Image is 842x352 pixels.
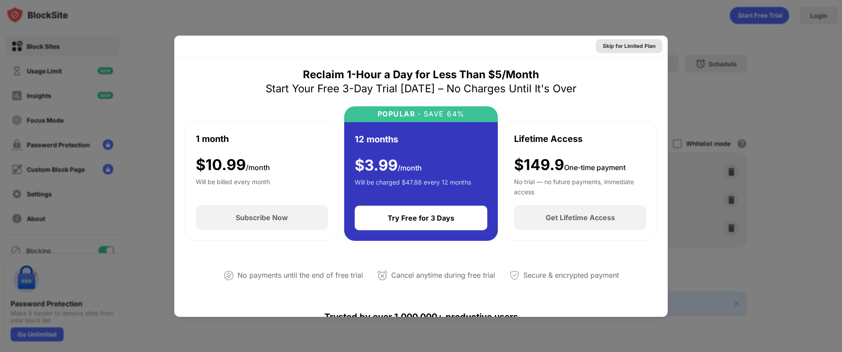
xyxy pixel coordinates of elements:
img: not-paying [223,270,234,281]
div: $ 10.99 [196,156,270,174]
div: Lifetime Access [514,132,583,145]
div: Skip for Limited Plan [603,42,655,51]
div: Reclaim 1-Hour a Day for Less Than $5/Month [303,68,539,82]
div: Will be billed every month [196,177,270,195]
div: Start Your Free 3-Day Trial [DATE] – No Charges Until It's Over [266,82,576,96]
div: Subscribe Now [236,213,288,222]
div: 1 month [196,132,229,145]
div: Trusted by over 1,000,000+ productive users [185,296,657,338]
div: Cancel anytime during free trial [391,269,495,282]
div: Try Free for 3 Days [388,214,454,222]
img: cancel-anytime [377,270,388,281]
div: $149.9 [514,156,626,174]
div: SAVE 64% [421,110,465,118]
div: Will be charged $47.88 every 12 months [355,178,471,195]
div: Secure & encrypted payment [523,269,619,282]
div: No trial — no future payments, immediate access [514,177,646,195]
img: secured-payment [509,270,520,281]
div: No payments until the end of free trial [237,269,363,282]
div: 12 months [355,133,398,146]
div: Get Lifetime Access [546,213,615,222]
div: $ 3.99 [355,156,422,174]
span: /month [246,163,270,172]
div: POPULAR · [378,110,421,118]
span: One-time payment [564,163,626,172]
span: /month [398,163,422,172]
